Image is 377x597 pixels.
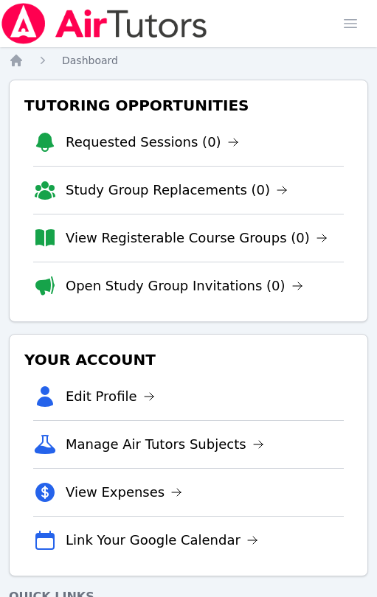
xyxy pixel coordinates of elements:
[66,180,288,200] a: Study Group Replacements (0)
[66,386,155,407] a: Edit Profile
[66,434,264,455] a: Manage Air Tutors Subjects
[62,55,118,66] span: Dashboard
[21,92,356,119] h3: Tutoring Opportunities
[21,346,356,373] h3: Your Account
[66,482,182,503] a: View Expenses
[9,53,368,68] nav: Breadcrumb
[66,530,258,551] a: Link Your Google Calendar
[66,228,328,248] a: View Registerable Course Groups (0)
[62,53,118,68] a: Dashboard
[66,276,303,296] a: Open Study Group Invitations (0)
[66,132,239,153] a: Requested Sessions (0)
